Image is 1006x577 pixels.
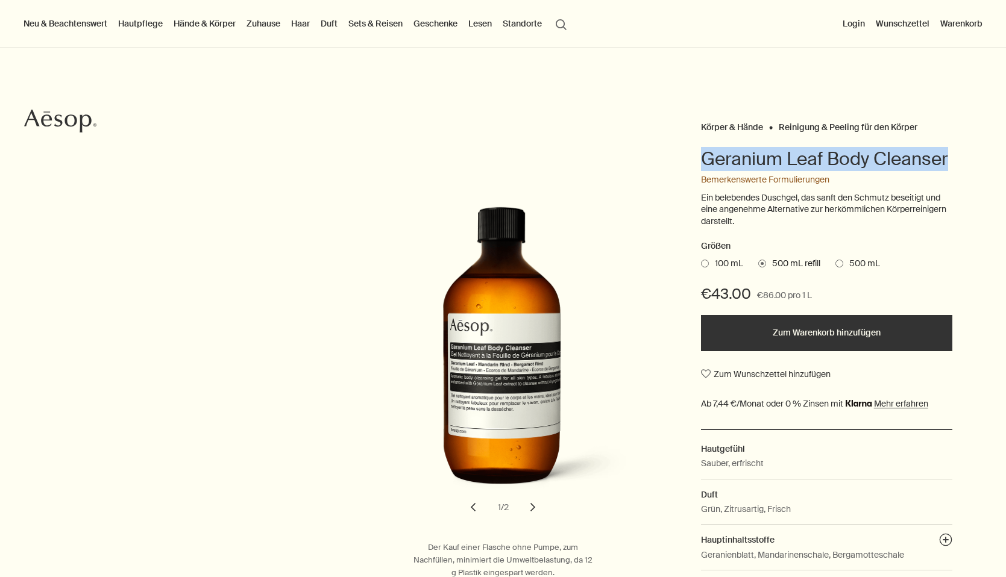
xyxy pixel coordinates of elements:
[374,177,639,505] img: Back of Geranium Leaf Body Cleanser 500 mL refill in amber bottle with screwcap
[701,239,952,254] h2: Größen
[466,16,494,31] a: Lesen
[701,534,775,545] span: Hauptinhaltsstoffe
[289,16,312,31] a: Haar
[346,16,405,31] a: Sets & Reisen
[939,533,952,550] button: Hauptinhaltsstoffe
[244,16,283,31] a: Zuhause
[116,16,165,31] a: Hautpflege
[873,16,932,31] a: Wunschzettel
[701,192,952,228] p: Ein belebendes Duschgel, das sanft den Schmutz beseitigt und eine angenehme Alternative zur herkö...
[335,177,670,520] div: Geranium Leaf Body Cleanser
[701,457,764,470] p: Sauber, erfrischt
[411,16,460,31] a: Geschenke
[24,109,96,133] svg: Aesop
[500,16,544,31] button: Standorte
[701,502,791,516] p: Grün, Zitrusartig, Frisch
[938,16,985,31] button: Warenkorb
[701,315,952,351] button: Zum Warenkorb hinzufügen - €43.00
[550,12,572,35] button: Menüpunkt "Suche" öffnen
[757,288,812,303] span: €86.00 pro 1 L
[701,442,952,455] h2: Hautgefühl
[701,363,831,385] button: Zum Wunschzettel hinzufügen
[779,122,917,127] a: Reinigung & Peeling für den Körper
[701,548,904,561] p: Geranienblatt, Mandarinenschale, Bergamotteschale
[21,16,110,31] button: Neu & Beachtenswert
[701,488,952,501] h2: Duft
[843,258,880,270] span: 500 mL
[709,258,743,270] span: 100 mL
[520,494,546,520] button: next slide
[171,16,238,31] a: Hände & Körper
[701,284,751,304] span: €43.00
[318,16,340,31] a: Duft
[701,122,763,127] a: Körper & Hände
[766,258,820,270] span: 500 mL refill
[840,16,867,31] button: Login
[21,106,99,139] a: Aesop
[460,494,486,520] button: previous slide
[701,147,952,171] h1: Geranium Leaf Body Cleanser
